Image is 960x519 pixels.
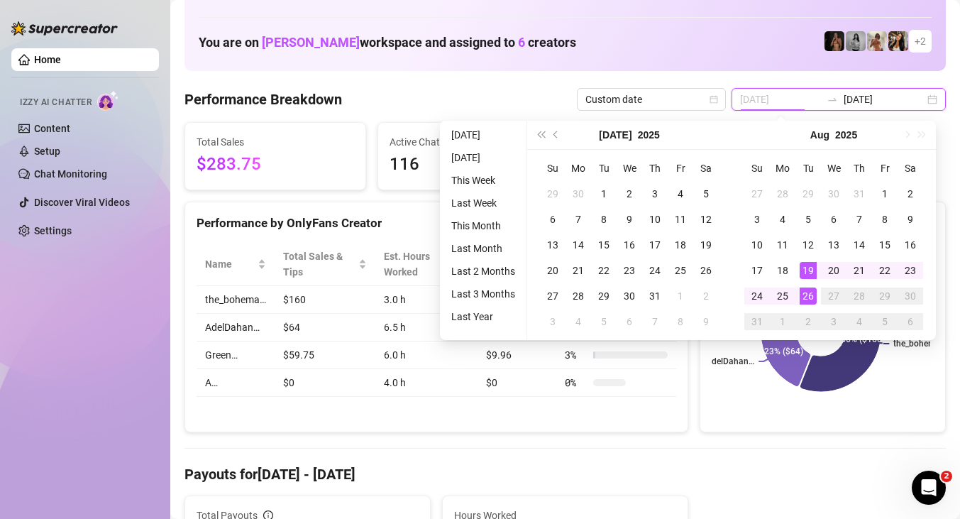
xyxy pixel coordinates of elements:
[898,207,923,232] td: 2025-08-09
[744,258,770,283] td: 2025-08-17
[570,313,587,330] div: 4
[375,314,478,342] td: 6.5 h
[672,211,689,228] div: 11
[795,207,821,232] td: 2025-08-05
[540,155,565,181] th: Su
[34,54,61,65] a: Home
[20,96,92,109] span: Izzy AI Chatter
[544,185,561,202] div: 29
[774,313,791,330] div: 1
[565,258,591,283] td: 2025-07-21
[570,211,587,228] div: 7
[902,288,919,305] div: 30
[205,256,255,272] span: Name
[770,309,795,334] td: 2025-09-01
[740,92,821,107] input: Start date
[749,185,766,202] div: 27
[846,31,866,51] img: A
[544,262,561,279] div: 20
[275,286,375,314] td: $160
[544,236,561,253] div: 13
[872,309,898,334] td: 2025-09-05
[902,262,919,279] div: 23
[851,313,868,330] div: 4
[446,172,521,189] li: This Week
[668,207,693,232] td: 2025-07-11
[617,283,642,309] td: 2025-07-30
[876,211,893,228] div: 8
[540,181,565,207] td: 2025-06-29
[693,258,719,283] td: 2025-07-26
[749,236,766,253] div: 10
[617,232,642,258] td: 2025-07-16
[668,181,693,207] td: 2025-07-04
[570,262,587,279] div: 21
[390,134,547,150] span: Active Chats
[749,313,766,330] div: 31
[851,211,868,228] div: 7
[591,309,617,334] td: 2025-08-05
[518,35,525,50] span: 6
[478,342,556,369] td: $9.96
[638,121,660,149] button: Choose a year
[821,258,846,283] td: 2025-08-20
[800,236,817,253] div: 12
[197,286,275,314] td: the_bohema…
[898,155,923,181] th: Sa
[565,181,591,207] td: 2025-06-30
[867,31,887,51] img: Green
[876,262,893,279] div: 22
[34,197,130,208] a: Discover Viral Videos
[774,262,791,279] div: 18
[825,185,842,202] div: 30
[591,181,617,207] td: 2025-07-01
[570,185,587,202] div: 30
[621,288,638,305] div: 30
[646,211,663,228] div: 10
[446,195,521,212] li: Last Week
[821,283,846,309] td: 2025-08-27
[544,288,561,305] div: 27
[941,471,952,482] span: 2
[846,258,872,283] td: 2025-08-21
[599,121,631,149] button: Choose a month
[646,236,663,253] div: 17
[621,185,638,202] div: 2
[697,211,715,228] div: 12
[446,126,521,143] li: [DATE]
[800,211,817,228] div: 5
[770,181,795,207] td: 2025-07-28
[902,211,919,228] div: 9
[642,181,668,207] td: 2025-07-03
[898,283,923,309] td: 2025-08-30
[548,121,564,149] button: Previous month (PageUp)
[744,181,770,207] td: 2025-07-27
[565,309,591,334] td: 2025-08-04
[197,151,354,178] span: $283.75
[540,207,565,232] td: 2025-07-06
[565,283,591,309] td: 2025-07-28
[872,283,898,309] td: 2025-08-29
[821,232,846,258] td: 2025-08-13
[846,309,872,334] td: 2025-09-04
[617,207,642,232] td: 2025-07-09
[446,263,521,280] li: Last 2 Months
[846,155,872,181] th: Th
[774,236,791,253] div: 11
[902,236,919,253] div: 16
[197,314,275,342] td: AdelDahan…
[668,283,693,309] td: 2025-08-01
[851,262,868,279] div: 21
[621,262,638,279] div: 23
[697,236,715,253] div: 19
[446,149,521,166] li: [DATE]
[744,155,770,181] th: Su
[646,313,663,330] div: 7
[591,258,617,283] td: 2025-07-22
[375,286,478,314] td: 3.0 h
[710,95,718,104] span: calendar
[749,288,766,305] div: 24
[851,185,868,202] div: 31
[446,308,521,325] li: Last Year
[825,313,842,330] div: 3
